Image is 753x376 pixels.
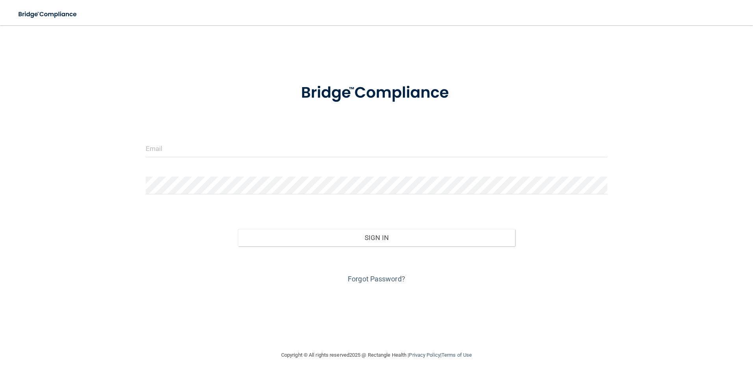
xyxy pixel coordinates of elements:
[146,140,608,157] input: Email
[12,6,84,22] img: bridge_compliance_login_screen.278c3ca4.svg
[285,73,468,114] img: bridge_compliance_login_screen.278c3ca4.svg
[238,229,515,246] button: Sign In
[409,352,440,358] a: Privacy Policy
[441,352,472,358] a: Terms of Use
[348,275,405,283] a: Forgot Password?
[233,342,520,368] div: Copyright © All rights reserved 2025 @ Rectangle Health | |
